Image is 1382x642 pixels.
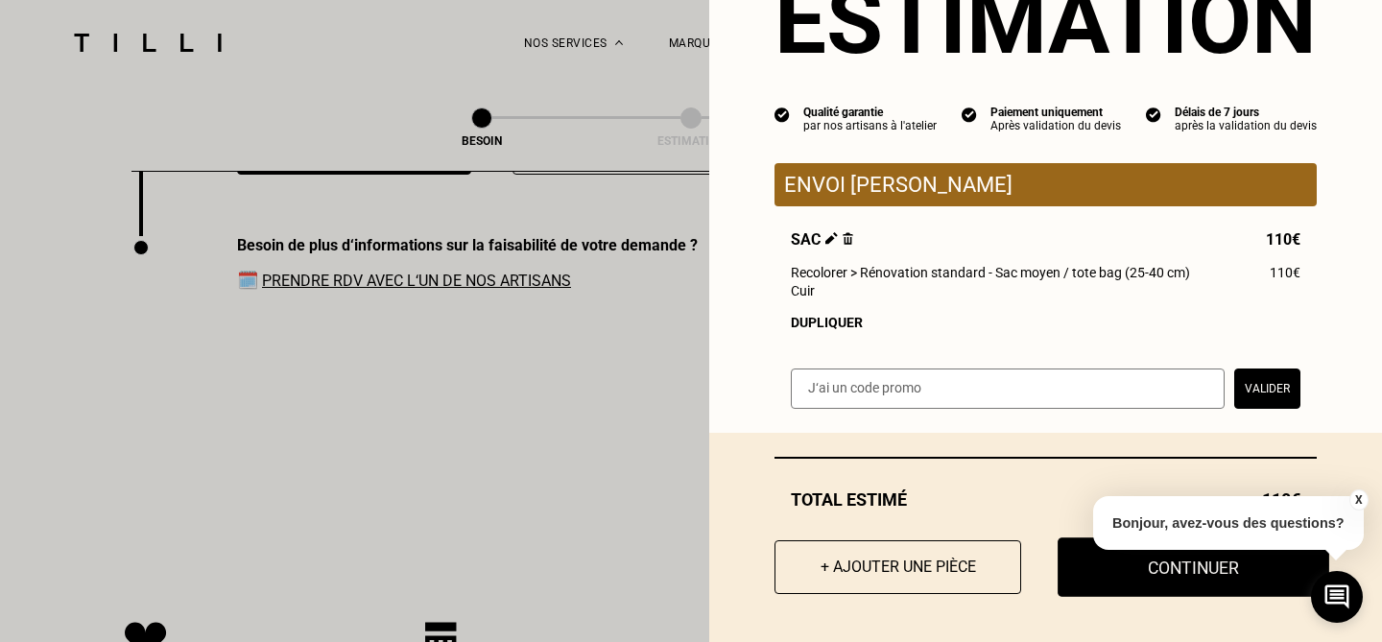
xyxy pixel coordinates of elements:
p: Envoi [PERSON_NAME] [784,173,1307,197]
img: icon list info [962,106,977,123]
span: Cuir [791,283,815,298]
img: Supprimer [843,232,853,245]
button: + Ajouter une pièce [774,540,1021,594]
div: Dupliquer [791,315,1300,330]
div: Total estimé [774,489,1317,510]
div: par nos artisans à l'atelier [803,119,937,132]
div: Après validation du devis [990,119,1121,132]
span: 110€ [1270,265,1300,280]
span: 110€ [1266,230,1300,249]
div: Paiement uniquement [990,106,1121,119]
span: Recolorer > Rénovation standard - Sac moyen / tote bag (25-40 cm) [791,265,1190,280]
img: Éditer [825,232,838,245]
span: Sac [791,230,853,249]
div: après la validation du devis [1175,119,1317,132]
img: icon list info [774,106,790,123]
button: Valider [1234,369,1300,409]
button: Continuer [1058,537,1329,597]
input: J‘ai un code promo [791,369,1225,409]
p: Bonjour, avez-vous des questions? [1093,496,1364,550]
button: X [1348,489,1368,511]
img: icon list info [1146,106,1161,123]
div: Qualité garantie [803,106,937,119]
div: Délais de 7 jours [1175,106,1317,119]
